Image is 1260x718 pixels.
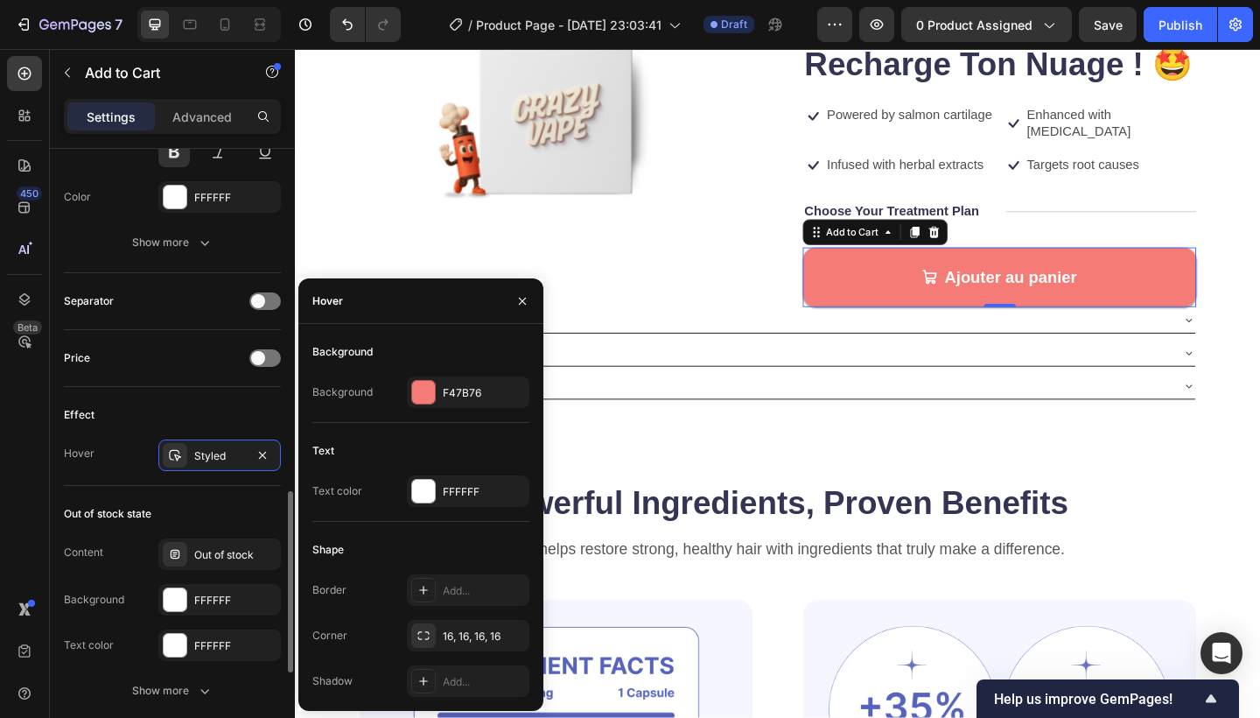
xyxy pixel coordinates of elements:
p: Add to Cart [85,62,234,83]
div: Content [64,545,103,560]
p: Settings [87,108,136,126]
p: Gemix helps restore strong, healthy hair with ingredients that truly make a difference. [72,534,978,556]
div: Background [312,344,373,360]
div: Effect [64,407,94,423]
div: Price [64,350,90,366]
div: Show more [132,682,213,700]
div: Accordion 2 [71,316,150,347]
button: Save [1079,7,1137,42]
div: Beta [13,320,42,334]
h2: Powerful Ingredients, Proven Benefits [70,469,980,518]
div: F47B76 [443,385,525,401]
div: Hover [312,293,343,309]
button: Publish [1144,7,1217,42]
div: Color [64,189,91,205]
button: Show survey - Help us improve GemPages! [994,688,1221,709]
div: Background [312,384,373,400]
button: 0 product assigned [901,7,1072,42]
p: Advanced [172,108,232,126]
span: Save [1094,18,1123,32]
div: Separator [64,293,114,309]
button: Ajouter au panier [552,216,980,281]
p: 7 [115,14,122,35]
div: Accordion 3 [71,352,150,383]
div: Border [312,582,346,598]
div: Text [312,443,334,459]
div: 16, 16, 16, 16 [443,629,525,644]
p: Targets root causes [796,118,919,137]
span: Draft [721,17,747,32]
div: Hover [64,446,94,461]
p: Infused with herbal extracts [578,118,749,137]
span: Product Page - [DATE] 23:03:41 [476,16,661,34]
span: Help us improve GemPages! [994,691,1200,707]
div: Add to Cart [574,192,638,208]
span: 0 product assigned [916,16,1032,34]
div: Add... [443,583,525,599]
div: Show more [132,234,213,251]
p: Choose Your Treatment Plan [554,168,744,187]
div: Out of stock state [64,506,151,522]
p: Enhanced with [MEDICAL_DATA] [796,64,979,101]
div: Out of stock [194,547,276,563]
span: / [468,16,472,34]
div: Shape [312,542,344,558]
div: FFFFFF [194,190,276,206]
div: Accordion 1 [71,280,150,311]
div: Publish [1158,16,1202,34]
button: Show more [64,227,281,258]
div: FFFFFF [194,638,276,654]
div: Corner [312,628,347,644]
div: FFFFFF [443,484,525,500]
div: Background [64,592,124,608]
div: Open Intercom Messenger [1200,632,1242,674]
div: Undo/Redo [330,7,401,42]
div: FFFFFF [194,593,276,609]
div: Add... [443,674,525,690]
div: 450 [17,187,42,201]
div: Text color [64,637,114,653]
div: Shadow [312,673,353,689]
div: Text color [312,483,362,499]
div: Ajouter au panier [706,237,850,260]
iframe: Design area [295,49,1260,718]
p: Powered by salmon cartilage [578,64,758,82]
button: 7 [7,7,130,42]
div: Styled [194,448,245,464]
button: Show more [64,675,281,707]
